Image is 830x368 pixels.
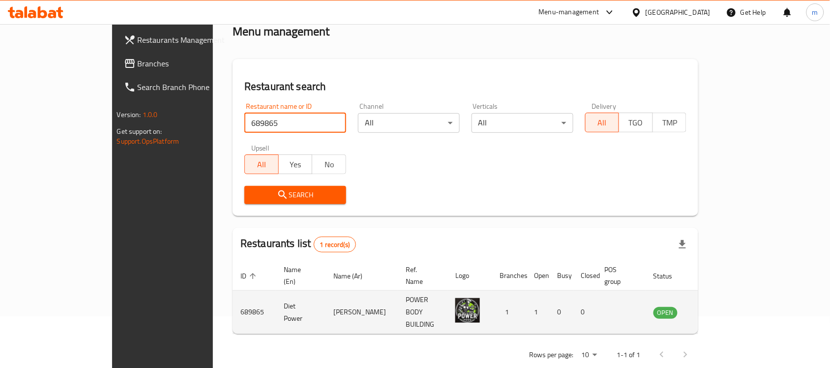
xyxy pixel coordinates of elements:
[657,116,683,130] span: TMP
[406,264,436,287] span: Ref. Name
[671,233,694,256] div: Export file
[240,236,356,252] h2: Restaurants list
[251,145,269,152] label: Upsell
[492,291,526,334] td: 1
[585,113,620,132] button: All
[529,349,573,361] p: Rows per page:
[577,348,601,363] div: Rows per page:
[138,58,243,69] span: Branches
[653,307,678,319] div: OPEN
[143,108,158,121] span: 1.0.0
[249,157,275,172] span: All
[314,240,356,249] span: 1 record(s)
[333,270,375,282] span: Name (Ar)
[276,291,326,334] td: Diet Power
[283,157,309,172] span: Yes
[117,135,179,148] a: Support.OpsPlatform
[653,307,678,318] span: OPEN
[550,291,573,334] td: 0
[646,7,711,18] div: [GEOGRAPHIC_DATA]
[653,270,685,282] span: Status
[472,113,573,133] div: All
[117,108,141,121] span: Version:
[623,116,649,130] span: TGO
[526,291,550,334] td: 1
[316,157,342,172] span: No
[326,291,398,334] td: [PERSON_NAME]
[526,261,550,291] th: Open
[447,261,492,291] th: Logo
[278,154,313,174] button: Yes
[240,270,259,282] span: ID
[590,116,616,130] span: All
[116,28,251,52] a: Restaurants Management
[244,154,279,174] button: All
[652,113,687,132] button: TMP
[116,52,251,75] a: Branches
[314,237,356,252] div: Total records count
[312,154,346,174] button: No
[539,6,599,18] div: Menu-management
[697,261,731,291] th: Action
[619,113,653,132] button: TGO
[492,261,526,291] th: Branches
[244,79,686,94] h2: Restaurant search
[398,291,447,334] td: POWER BODY BUILDING
[812,7,818,18] span: m
[116,75,251,99] a: Search Branch Phone
[138,81,243,93] span: Search Branch Phone
[117,125,162,138] span: Get support on:
[138,34,243,46] span: Restaurants Management
[358,113,460,133] div: All
[284,264,314,287] span: Name (En)
[573,261,597,291] th: Closed
[550,261,573,291] th: Busy
[605,264,634,287] span: POS group
[244,186,346,204] button: Search
[233,291,276,334] td: 689865
[233,261,731,334] table: enhanced table
[244,113,346,133] input: Search for restaurant name or ID..
[252,189,338,201] span: Search
[592,103,617,110] label: Delivery
[617,349,640,361] p: 1-1 of 1
[573,291,597,334] td: 0
[455,298,480,323] img: Diet Power
[233,24,329,39] h2: Menu management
